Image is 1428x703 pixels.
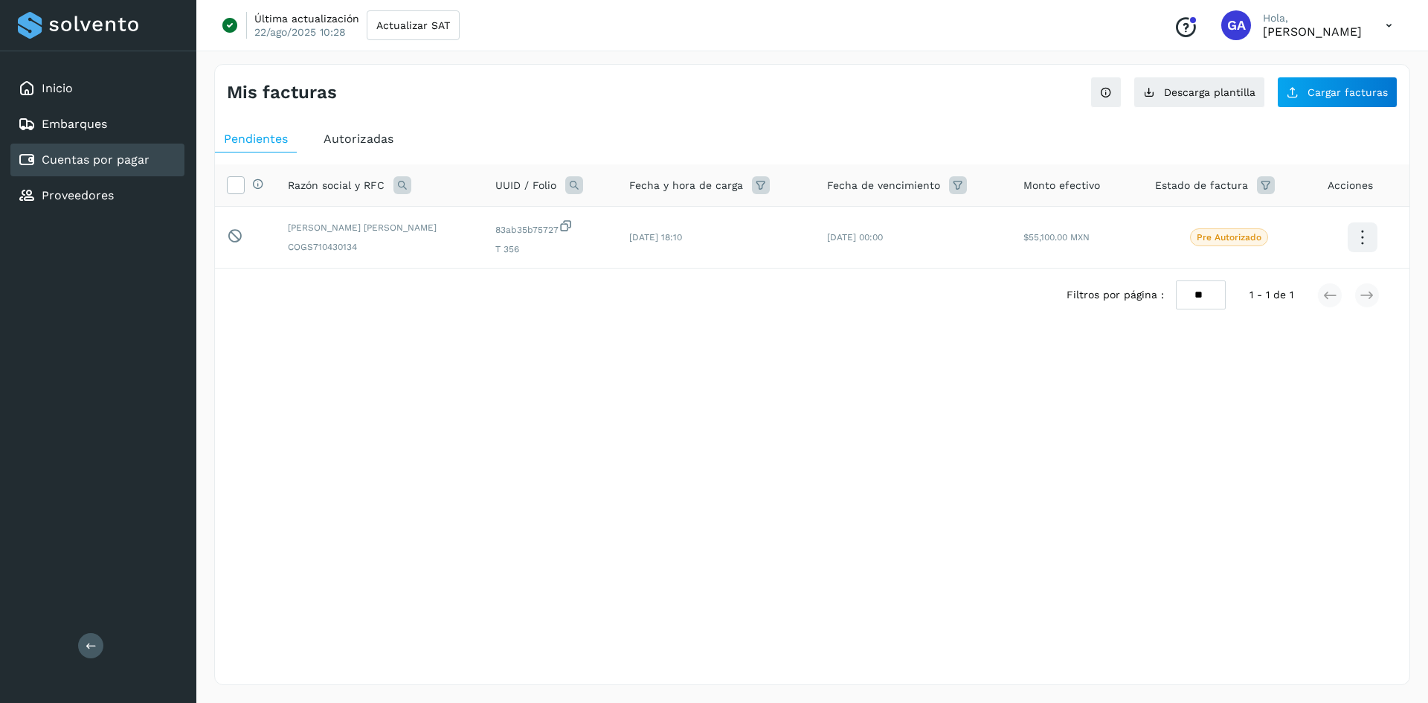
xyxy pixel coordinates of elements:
span: Autorizadas [324,132,393,146]
span: T 356 [495,243,605,256]
p: Hola, [1263,12,1362,25]
button: Cargar facturas [1277,77,1398,108]
span: Actualizar SAT [376,20,450,31]
button: Actualizar SAT [367,10,460,40]
span: [DATE] 00:00 [827,232,883,243]
span: Cargar facturas [1308,87,1388,97]
h4: Mis facturas [227,82,337,103]
a: Cuentas por pagar [42,153,149,167]
span: Fecha de vencimiento [827,178,940,193]
p: GERARDO AMADOR [1263,25,1362,39]
div: Cuentas por pagar [10,144,184,176]
a: Inicio [42,81,73,95]
span: Razón social y RFC [288,178,385,193]
span: COGS710430134 [288,240,472,254]
span: Descarga plantilla [1164,87,1255,97]
span: Estado de factura [1155,178,1248,193]
span: Monto efectivo [1023,178,1100,193]
span: Acciones [1328,178,1373,193]
a: Embarques [42,117,107,131]
span: [DATE] 18:10 [629,232,682,243]
span: UUID / Folio [495,178,556,193]
span: 83ab35b75727 [495,219,605,237]
div: Inicio [10,72,184,105]
button: Descarga plantilla [1133,77,1265,108]
span: Filtros por página : [1067,287,1164,303]
span: Fecha y hora de carga [629,178,743,193]
a: Proveedores [42,188,114,202]
span: Pendientes [224,132,288,146]
div: Embarques [10,108,184,141]
p: 22/ago/2025 10:28 [254,25,346,39]
div: Proveedores [10,179,184,212]
span: 1 - 1 de 1 [1249,287,1293,303]
p: Última actualización [254,12,359,25]
span: $55,100.00 MXN [1023,232,1090,243]
p: Pre Autorizado [1197,232,1261,243]
span: [PERSON_NAME] [PERSON_NAME] [288,221,472,234]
